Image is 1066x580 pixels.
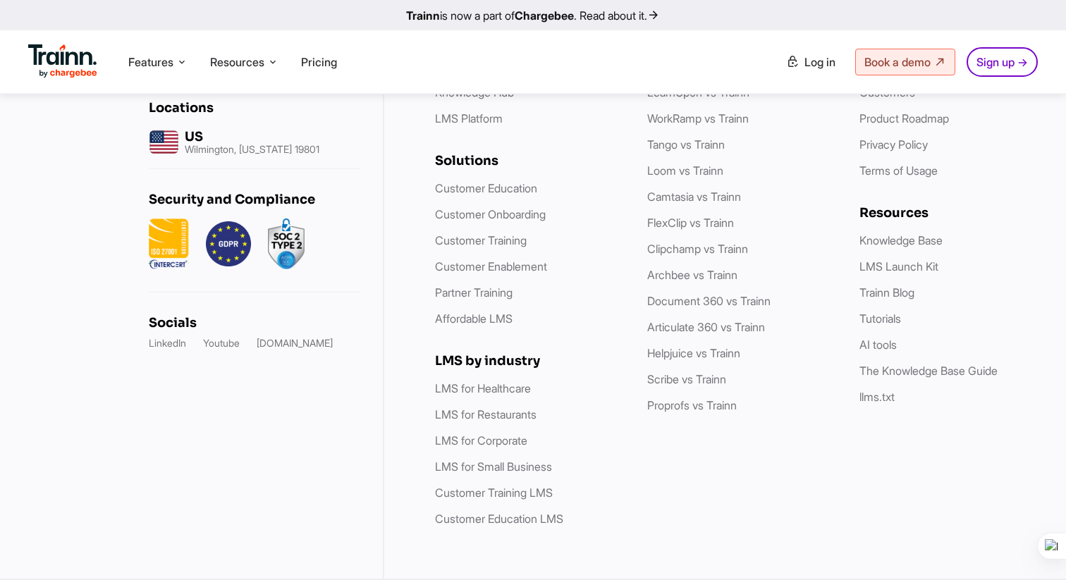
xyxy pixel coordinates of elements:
a: [DOMAIN_NAME] [257,336,333,350]
a: Youtube [203,336,240,350]
span: Features [128,54,173,70]
h6: LMS by industry [435,353,619,369]
a: LinkedIn [149,336,186,350]
a: The Knowledge Base Guide [859,364,998,378]
a: Product Roadmap [859,111,949,125]
a: Loom vs Trainn [647,163,723,178]
a: Customer Education [435,181,537,195]
img: soc2 [268,218,305,269]
a: llms.txt [859,390,895,404]
a: Camtasia vs Trainn [647,190,741,204]
span: Book a demo [864,55,931,69]
p: Wilmington, [US_STATE] 19801 [185,144,319,154]
a: Clipchamp vs Trainn [647,242,748,256]
a: WorkRamp vs Trainn [647,111,749,125]
img: Trainn Logo [28,44,97,78]
a: LMS for Healthcare [435,381,531,395]
h6: Socials [149,315,360,331]
b: Trainn [406,8,440,23]
a: Terms of Usage [859,163,938,178]
span: Log in [804,55,835,69]
a: Book a demo [855,49,955,75]
a: Helpjuice vs Trainn [647,346,740,360]
a: FlexClip vs Trainn [647,216,734,230]
img: us headquarters [149,127,179,157]
a: LMS for Corporate [435,433,527,448]
a: Customer Training LMS [435,486,553,500]
a: Partner Training [435,285,513,300]
a: AI tools [859,338,897,352]
a: Archbee vs Trainn [647,268,737,282]
a: LearnUpon vs Trainn [647,85,749,99]
a: Knowledge Base [859,233,943,247]
b: Chargebee [515,8,574,23]
a: Affordable LMS [435,311,513,326]
h6: Locations [149,100,360,116]
a: Customer Training [435,233,527,247]
a: LMS for Small Business [435,459,552,474]
a: LMS for Restaurants [435,407,537,421]
iframe: Chat Widget [995,512,1066,580]
a: Log in [778,49,844,75]
a: Tango vs Trainn [647,137,725,152]
a: Trainn Blog [859,285,914,300]
a: Customer Onboarding [435,207,546,221]
a: Proprofs vs Trainn [647,398,737,412]
h6: Solutions [435,153,619,168]
a: Customer Education LMS [435,512,563,526]
h6: Security and Compliance [149,192,360,207]
a: Privacy Policy [859,137,928,152]
a: Customer Enablement [435,259,547,273]
a: Tutorials [859,311,901,326]
a: Sign up → [967,47,1038,77]
a: Knowledge Hub [435,85,514,99]
h6: US [185,129,319,144]
h6: Resources [859,205,1043,221]
a: Pricing [301,55,337,69]
img: GDPR.png [206,218,251,269]
a: Scribe vs Trainn [647,372,726,386]
a: Customers [859,85,915,99]
a: Articulate 360 vs Trainn [647,320,765,334]
a: LMS Launch Kit [859,259,938,273]
span: Resources [210,54,264,70]
img: ISO [149,218,189,269]
a: Document 360 vs Trainn [647,294,771,308]
a: LMS Platform [435,111,503,125]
